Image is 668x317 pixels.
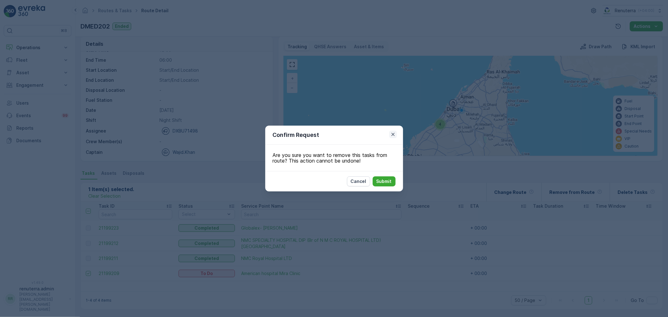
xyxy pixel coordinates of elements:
button: Submit [373,176,396,186]
button: Cancel [347,176,370,186]
p: Cancel [351,178,366,184]
div: Are you sure you want to remove this tasks from route? This action cannot be undone! [265,145,403,171]
p: Confirm Request [273,131,319,139]
p: Submit [376,178,392,184]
